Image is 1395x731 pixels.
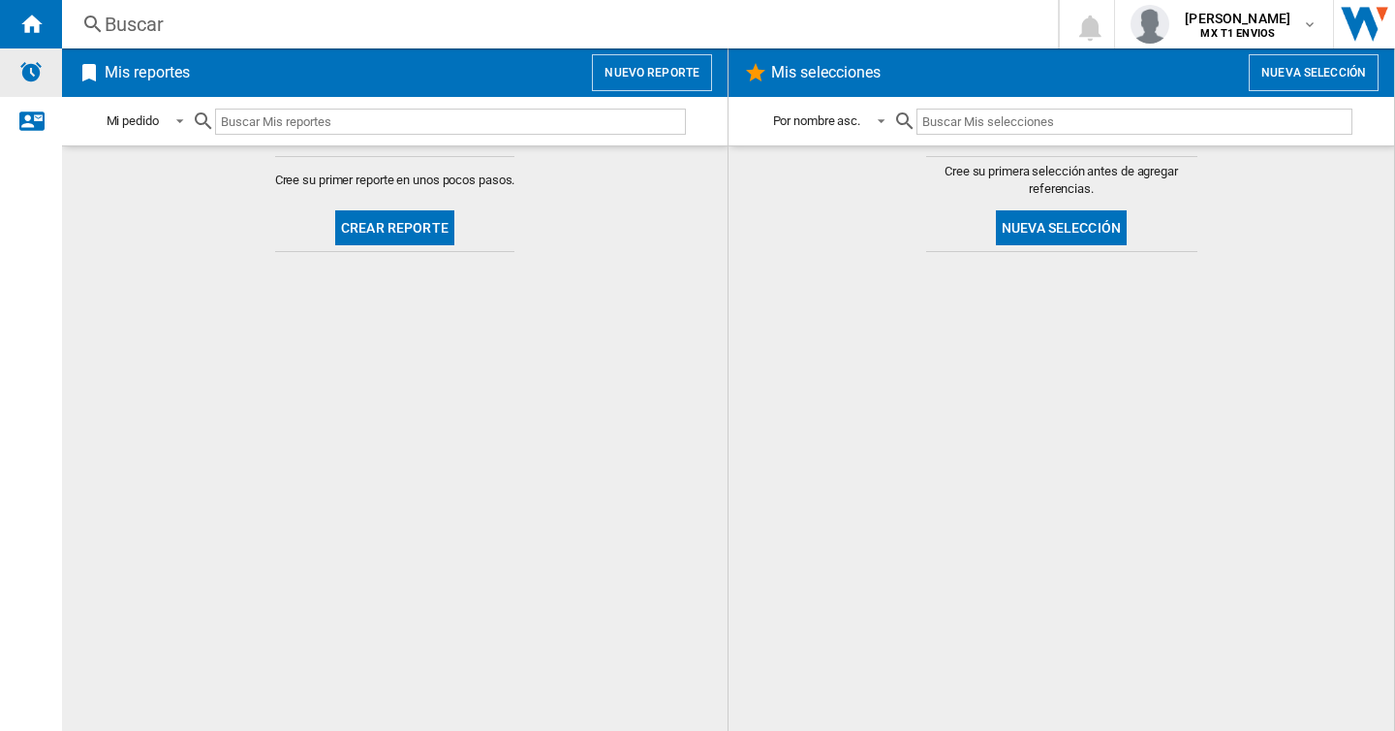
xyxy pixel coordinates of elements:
[773,113,861,128] div: Por nombre asc.
[767,54,885,91] h2: Mis selecciones
[275,172,515,189] span: Cree su primer reporte en unos pocos pasos.
[1131,5,1169,44] img: profile.jpg
[19,60,43,83] img: alerts-logo.svg
[107,113,159,128] div: Mi pedido
[335,210,454,245] button: Crear reporte
[105,11,1007,38] div: Buscar
[101,54,194,91] h2: Mis reportes
[215,109,686,135] input: Buscar Mis reportes
[996,210,1127,245] button: Nueva selección
[1185,9,1290,28] span: [PERSON_NAME]
[592,54,712,91] button: Nuevo reporte
[1249,54,1379,91] button: Nueva selección
[916,109,1351,135] input: Buscar Mis selecciones
[1200,27,1275,40] b: MX T1 ENVIOS
[926,163,1197,198] span: Cree su primera selección antes de agregar referencias.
